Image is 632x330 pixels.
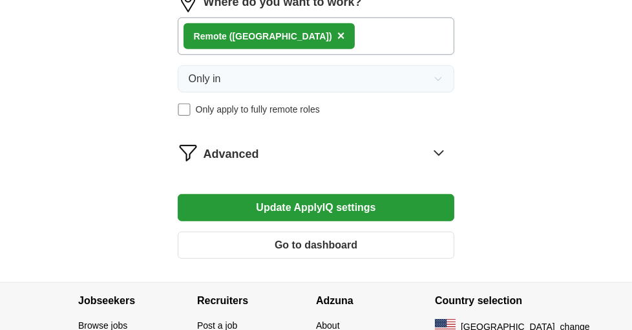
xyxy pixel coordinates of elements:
span: Advanced [204,146,259,163]
span: × [337,28,345,43]
button: Only in [178,65,455,93]
button: × [337,27,345,46]
h4: Country selection [435,283,554,319]
div: Remote ([GEOGRAPHIC_DATA]) [194,30,332,43]
button: Go to dashboard [178,232,455,259]
span: Only apply to fully remote roles [196,103,320,116]
button: Update ApplyIQ settings [178,194,455,221]
img: filter [178,142,198,163]
input: Only apply to fully remote roles [178,104,191,116]
span: Only in [189,71,221,87]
